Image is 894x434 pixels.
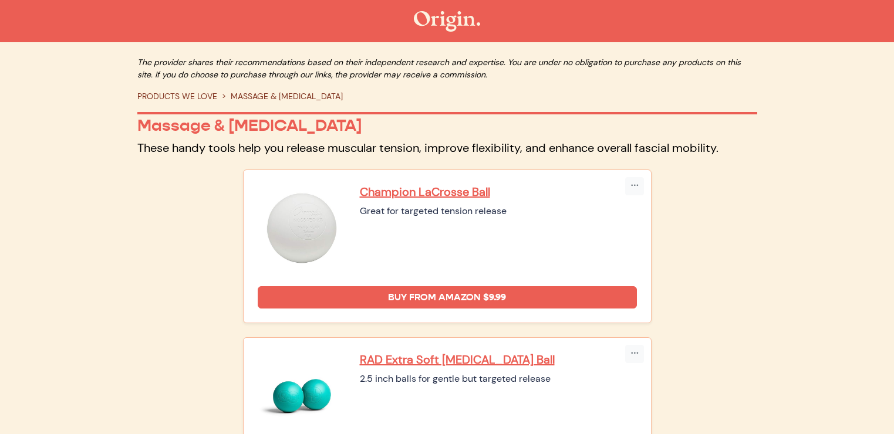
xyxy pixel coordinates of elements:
[360,372,637,386] div: 2.5 inch balls for gentle but targeted release
[137,91,217,101] a: PRODUCTS WE LOVE
[137,140,757,155] p: These handy tools help you release muscular tension, improve flexibility, and enhance overall fas...
[258,286,637,308] a: Buy from Amazon $9.99
[414,11,480,32] img: The Origin Shop
[137,116,757,135] p: Massage & [MEDICAL_DATA]
[360,184,637,199] a: Champion LaCrosse Ball
[360,352,637,367] a: RAD Extra Soft [MEDICAL_DATA] Ball
[137,56,757,81] p: The provider shares their recommendations based on their independent research and expertise. You ...
[217,90,343,103] li: MASSAGE & [MEDICAL_DATA]
[258,184,346,272] img: Champion LaCrosse Ball
[360,204,637,218] div: Great for targeted tension release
